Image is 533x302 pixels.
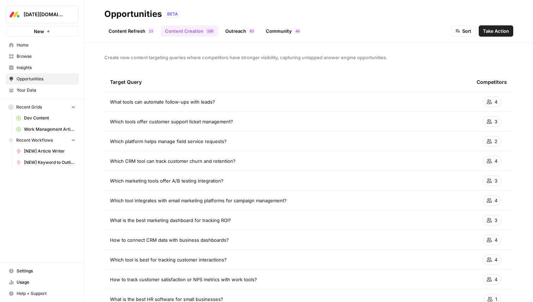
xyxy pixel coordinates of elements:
span: 3 [495,118,497,125]
div: 100 [206,28,214,34]
div: Opportunities [104,8,162,20]
span: 1 [207,28,209,34]
span: Sort [462,27,471,35]
button: Sort [451,25,476,37]
a: Content Creation100 [161,25,218,37]
span: Usage [17,279,75,285]
button: Workspace: Monday.com [6,6,79,23]
a: Outreach83 [221,25,259,37]
span: 3 [252,28,254,34]
div: Target Query [110,72,465,92]
span: 4 [495,256,497,263]
span: 4 [495,98,497,105]
span: Your Data [17,87,75,93]
span: Insights [17,64,75,71]
span: 4 [495,276,497,283]
span: 0 [211,28,213,34]
a: Usage [6,277,79,288]
span: New [34,28,44,35]
a: Dev Content [13,112,79,124]
button: Help + Support [6,288,79,299]
span: 4 [495,158,497,165]
button: Take Action [479,25,513,37]
span: Recent Grids [16,104,42,110]
a: [NEW] Keyword to Outline [13,157,79,168]
a: Work Management Article Grid [13,124,79,135]
div: 83 [249,28,255,34]
span: Which tool integrates with email marketing platforms for campaign management? [110,197,287,204]
span: 8 [250,28,252,34]
span: Work Management Article Grid [24,126,75,132]
a: Home [6,39,79,51]
a: Browse [6,51,79,62]
span: Which platform helps manage field service requests? [110,138,227,145]
span: [NEW] Keyword to Outline [24,159,75,166]
span: Help + Support [17,290,75,297]
a: [NEW] Article Writer [13,146,79,157]
span: 1 [149,28,151,34]
span: 6 [298,28,300,34]
span: Settings [17,268,75,274]
a: Insights [6,62,79,73]
span: 3 [151,28,153,34]
span: Dev Content [24,115,75,121]
a: Content Refresh13 [104,25,158,37]
span: Take Action [483,27,509,35]
span: Recent Workflows [16,137,53,143]
span: [DATE][DOMAIN_NAME] [24,11,66,18]
div: BETA [165,11,180,18]
span: Home [17,42,75,48]
div: 13 [148,28,154,34]
a: Community46 [262,25,305,37]
span: [NEW] Article Writer [24,148,75,154]
span: 3 [495,217,497,224]
span: 3 [495,177,497,184]
span: How to track customer satisfaction or NPS metrics with work tools? [110,276,257,283]
span: 4 [495,197,497,204]
span: Which CRM tool can track customer churn and retention? [110,158,235,165]
span: 2 [495,138,497,145]
button: Recent Grids [6,102,79,112]
a: Opportunities [6,73,79,85]
button: Recent Workflows [6,135,79,146]
span: How to connect CRM data with business dashboards? [110,236,229,244]
span: What tools can automate follow-ups with leads? [110,98,215,105]
img: Monday.com Logo [8,8,21,21]
span: What is the best marketing dashboard for tracking ROI? [110,217,231,224]
span: Which tools offer customer support ticket management? [110,118,233,125]
div: Competitors [477,72,507,92]
a: Settings [6,265,79,277]
a: Your Data [6,85,79,96]
div: 46 [295,28,300,34]
span: Browse [17,53,75,60]
span: Opportunities [17,76,75,82]
span: 4 [495,236,497,244]
span: Which tool is best for tracking customer interactions? [110,256,227,263]
span: Create new content targeting queries where competitors have stronger visibility, capturing untapp... [104,54,513,61]
span: 0 [209,28,211,34]
button: New [6,26,79,37]
span: Which marketing tools offer A/B testing integration? [110,177,223,184]
span: 4 [295,28,298,34]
